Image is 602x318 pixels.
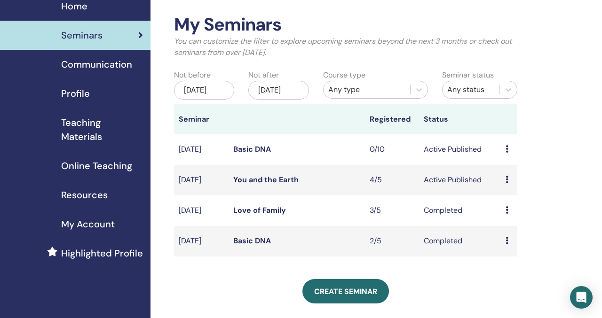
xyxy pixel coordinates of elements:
[365,226,420,256] td: 2/5
[419,134,501,165] td: Active Published
[365,104,420,134] th: Registered
[61,28,103,42] span: Seminars
[328,84,405,95] div: Any type
[174,195,229,226] td: [DATE]
[365,165,420,195] td: 4/5
[61,188,108,202] span: Resources
[61,246,143,260] span: Highlighted Profile
[302,279,389,303] a: Create seminar
[323,70,365,81] label: Course type
[419,165,501,195] td: Active Published
[419,104,501,134] th: Status
[174,36,517,58] p: You can customize the filter to explore upcoming seminars beyond the next 3 months or check out s...
[61,159,132,173] span: Online Teaching
[314,287,377,296] span: Create seminar
[174,14,517,36] h2: My Seminars
[174,226,229,256] td: [DATE]
[233,236,271,246] a: Basic DNA
[365,195,420,226] td: 3/5
[248,70,279,81] label: Not after
[419,195,501,226] td: Completed
[61,116,143,144] span: Teaching Materials
[174,134,229,165] td: [DATE]
[365,134,420,165] td: 0/10
[61,86,90,101] span: Profile
[61,217,115,231] span: My Account
[174,81,234,100] div: [DATE]
[570,286,593,309] div: Open Intercom Messenger
[248,81,309,100] div: [DATE]
[233,205,286,215] a: Love of Family
[419,226,501,256] td: Completed
[174,70,211,81] label: Not before
[233,175,299,185] a: You and the Earth
[447,84,495,95] div: Any status
[174,165,229,195] td: [DATE]
[442,70,494,81] label: Seminar status
[174,104,229,134] th: Seminar
[233,144,271,154] a: Basic DNA
[61,57,132,71] span: Communication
